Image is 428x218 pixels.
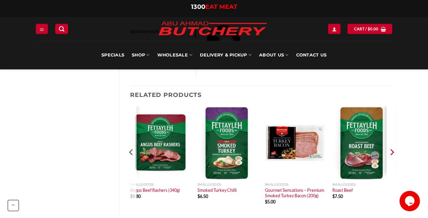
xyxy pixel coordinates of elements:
[197,106,258,179] a: Smoked Turkey Chilli
[132,41,149,69] a: SHOP
[197,194,200,199] span: $
[332,187,352,193] a: Roast Beef
[7,200,19,211] a: Go to top
[332,106,393,179] a: Roast Beef
[368,27,379,31] bdi: 0.00
[332,183,393,186] p: Smallgoods
[191,3,237,11] a: 1300EAT MEAT
[130,187,180,193] a: Angus Beef Rashers (340g)
[197,194,208,199] bdi: 6.50
[265,106,326,179] img: Gourmet Sensations – Premium Smoked Turkey Bacon (200g)
[259,41,288,69] a: About Us
[354,26,378,32] span: Cart /
[197,183,258,186] p: Smallgoods
[399,191,421,211] iframe: chat widget
[332,194,334,199] span: $
[36,24,48,34] a: Menu
[265,199,275,204] bdi: 5.00
[157,41,192,69] a: Wholesale
[197,187,237,193] a: Smoked Turkey Chilli
[328,24,340,34] a: Login
[265,199,267,204] span: $
[130,106,191,179] a: Angus Beef Rashers (340g)
[332,194,343,199] bdi: 7.50
[368,26,370,32] span: $
[130,86,393,103] h3: Related products
[200,41,252,69] a: Delivery & Pickup
[55,24,68,34] a: Search
[130,183,191,186] p: Smallgoods
[191,3,205,11] span: 1300
[296,41,327,69] a: Contact Us
[205,3,237,11] span: EAT MEAT
[265,183,326,186] p: Smallgoods
[265,187,326,199] a: Gourmet Sensations – Premium Smoked Turkey Bacon (200g)
[101,41,124,69] a: Specials
[347,24,392,34] a: Cart / $0.00
[153,17,272,41] img: Abu Ahmad Butchery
